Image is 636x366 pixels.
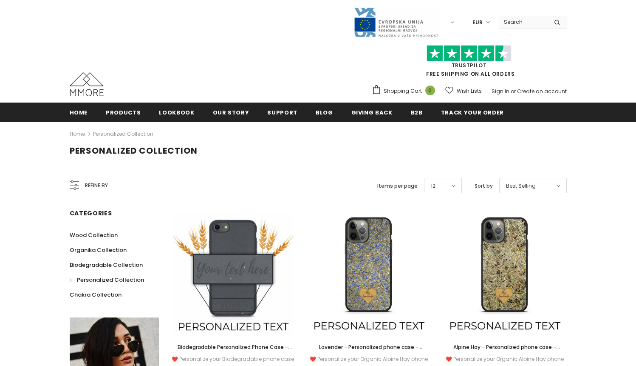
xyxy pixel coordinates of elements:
a: Our Story [213,103,249,122]
img: Trust Pilot Stars [427,45,512,62]
a: Alpine Hay - Personalized phone case - Personalized gift [443,343,566,352]
span: 0 [425,86,435,95]
a: Trustpilot [452,62,487,69]
a: Lookbook [159,103,194,122]
span: Wood Collection [70,231,118,239]
a: Shopping Cart 0 [372,85,439,97]
a: Create an account [517,88,567,95]
a: Home [70,103,88,122]
a: Blog [316,103,333,122]
a: Track your order [441,103,504,122]
a: Lavender - Personalized phone case - Personalized gift [307,343,430,352]
a: Sign In [492,88,509,95]
span: Lavender - Personalized phone case - Personalized gift [319,343,422,360]
span: Biodegradable Personalized Phone Case - Black [178,343,292,360]
label: Items per page [377,182,418,190]
span: 12 [431,182,435,190]
a: Personalized Collection [93,130,153,137]
a: Biodegradable Personalized Phone Case - Black [172,343,295,352]
span: Alpine Hay - Personalized phone case - Personalized gift [453,343,560,360]
span: Organika Collection [70,246,127,254]
span: Chakra Collection [70,291,122,299]
span: Best Selling [506,182,536,190]
a: B2B [411,103,423,122]
span: Refine by [85,181,108,190]
span: or [511,88,516,95]
span: Blog [316,109,333,117]
label: Sort by [475,182,493,190]
span: Shopping Cart [384,87,422,95]
a: Organika Collection [70,243,127,257]
span: Biodegradable Collection [70,261,143,269]
img: Javni Razpis [353,7,438,38]
a: Biodegradable Collection [70,257,143,272]
a: Wood Collection [70,228,118,243]
a: Wish Lists [445,83,482,98]
span: Giving back [351,109,393,117]
a: Home [70,129,85,139]
a: Products [106,103,141,122]
img: MMORE Cases [70,72,104,96]
span: Our Story [213,109,249,117]
span: EUR [472,18,483,27]
a: Personalized Collection [70,272,144,287]
a: Chakra Collection [70,287,122,302]
span: B2B [411,109,423,117]
span: Personalized Collection [77,276,144,284]
span: Home [70,109,88,117]
span: Personalized Collection [70,145,198,157]
a: Giving back [351,103,393,122]
input: Search Site [499,16,548,28]
span: Lookbook [159,109,194,117]
span: FREE SHIPPING ON ALL ORDERS [372,49,567,77]
span: Products [106,109,141,117]
span: Categories [70,209,112,217]
span: support [267,109,297,117]
a: Javni Razpis [353,18,438,26]
a: support [267,103,297,122]
span: Wish Lists [457,87,482,95]
span: Track your order [441,109,504,117]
